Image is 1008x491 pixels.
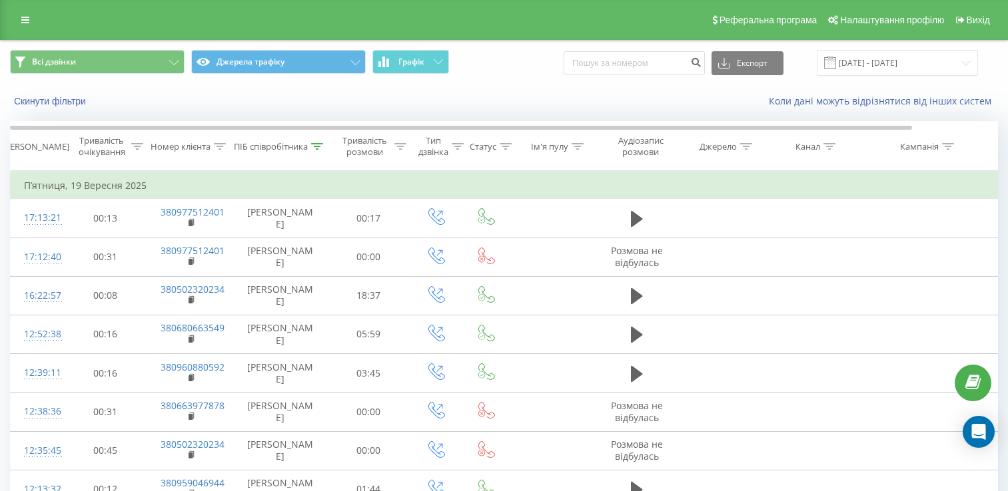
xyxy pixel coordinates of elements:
div: Open Intercom Messenger [963,416,995,448]
td: [PERSON_NAME] [234,199,327,238]
td: [PERSON_NAME] [234,238,327,276]
span: Вихід [967,15,990,25]
span: Всі дзвінки [32,57,76,67]
td: 00:00 [327,431,410,470]
div: Канал [795,141,820,152]
button: Графік [372,50,449,74]
span: Розмова не відбулась [611,244,663,269]
button: Скинути фільтри [10,95,93,107]
button: Експорт [712,51,783,75]
div: Тривалість очікування [75,135,128,158]
div: [PERSON_NAME] [2,141,69,152]
div: 17:12:40 [24,244,51,270]
td: 00:31 [64,393,147,431]
a: 380680663549 [161,321,225,334]
a: 380663977878 [161,399,225,412]
td: 05:59 [327,315,410,353]
td: [PERSON_NAME] [234,393,327,431]
div: Кампанія [900,141,939,152]
td: 00:45 [64,431,147,470]
td: 00:31 [64,238,147,276]
div: Ім'я пулу [531,141,568,152]
td: 03:45 [327,354,410,393]
div: Номер клієнта [151,141,211,152]
td: 00:08 [64,276,147,315]
div: Джерело [700,141,737,152]
td: 00:17 [327,199,410,238]
a: 380502320234 [161,283,225,295]
div: Тривалість розмови [338,135,391,158]
input: Пошук за номером [564,51,705,75]
td: [PERSON_NAME] [234,276,327,315]
div: 12:38:36 [24,399,51,424]
td: [PERSON_NAME] [234,315,327,353]
button: Джерела трафіку [191,50,366,74]
div: 12:39:11 [24,360,51,386]
div: 12:35:45 [24,438,51,464]
td: 00:00 [327,238,410,276]
span: Графік [398,57,424,67]
div: 16:22:57 [24,283,51,309]
td: 00:13 [64,199,147,238]
div: Тип дзвінка [418,135,448,158]
a: 380977512401 [161,206,225,218]
a: 380960880592 [161,361,225,373]
span: Розмова не відбулась [611,399,663,424]
div: Аудіозапис розмови [608,135,673,158]
button: Всі дзвінки [10,50,185,74]
a: 380977512401 [161,244,225,257]
td: 00:16 [64,354,147,393]
td: [PERSON_NAME] [234,354,327,393]
td: 18:37 [327,276,410,315]
td: [PERSON_NAME] [234,431,327,470]
div: Статус [470,141,496,152]
a: Коли дані можуть відрізнятися вiд інших систем [769,94,998,107]
td: 00:00 [327,393,410,431]
td: 00:16 [64,315,147,353]
span: Розмова не відбулась [611,438,663,462]
a: 380959046944 [161,476,225,489]
a: 380502320234 [161,438,225,450]
div: ПІБ співробітника [234,141,308,152]
span: Налаштування профілю [840,15,944,25]
div: 12:52:38 [24,321,51,347]
span: Реферальна програма [720,15,817,25]
div: 17:13:21 [24,205,51,231]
